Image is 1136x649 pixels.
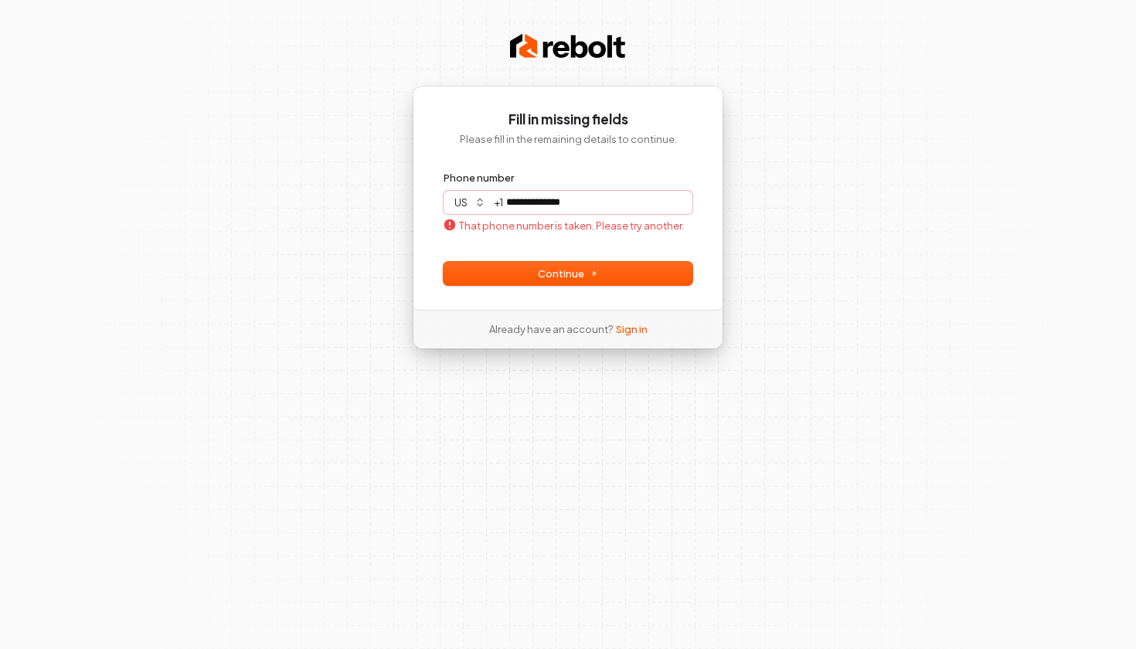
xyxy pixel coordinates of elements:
label: Phone number [444,171,514,185]
p: Please fill in the remaining details to continue. [444,132,692,146]
a: Sign in [616,322,648,336]
button: Continue [444,262,692,285]
button: us [444,191,492,214]
span: Continue [538,267,598,280]
p: That phone number is taken. Please try another. [444,219,684,233]
span: Already have an account? [489,322,613,336]
img: Rebolt Logo [510,31,626,62]
h1: Fill in missing fields [444,110,692,129]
